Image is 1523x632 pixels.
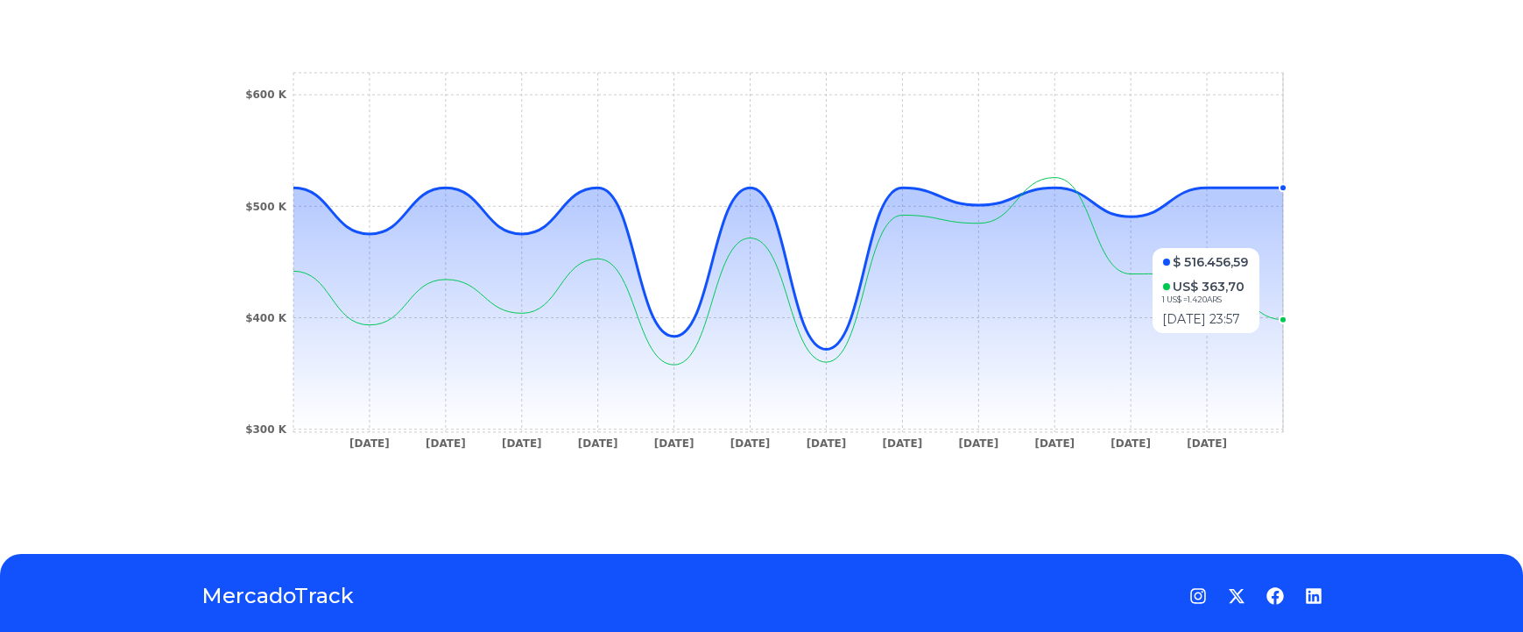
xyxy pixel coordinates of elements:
[806,437,846,450] tspan: [DATE]
[1187,437,1227,450] tspan: [DATE]
[1266,587,1284,605] a: Facebook
[201,582,354,610] a: MercadoTrack
[1034,437,1075,450] tspan: [DATE]
[958,437,998,450] tspan: [DATE]
[426,437,466,450] tspan: [DATE]
[245,201,287,213] tspan: $500 K
[501,437,541,450] tspan: [DATE]
[1111,437,1151,450] tspan: [DATE]
[882,437,922,450] tspan: [DATE]
[577,437,617,450] tspan: [DATE]
[1305,587,1322,605] a: LinkedIn
[245,312,287,324] tspan: $400 K
[245,423,287,436] tspan: $300 K
[730,437,770,450] tspan: [DATE]
[653,437,694,450] tspan: [DATE]
[1228,587,1245,605] a: Twitter
[349,437,390,450] tspan: [DATE]
[245,89,287,101] tspan: $600 K
[1189,587,1207,605] a: Instagram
